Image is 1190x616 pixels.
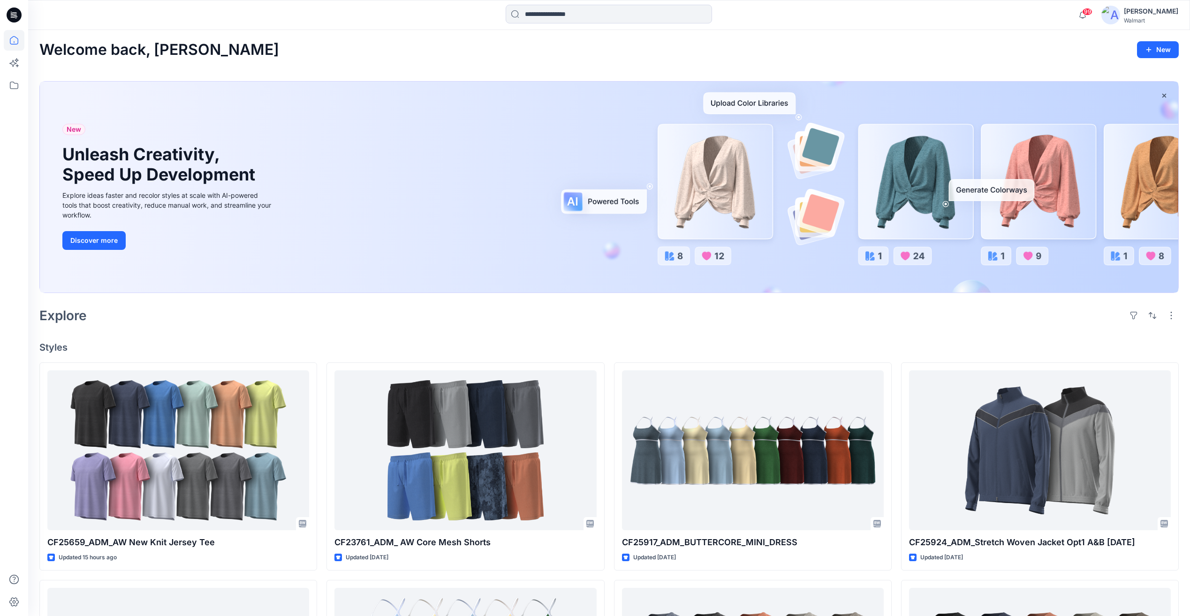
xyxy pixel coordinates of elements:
[1101,6,1120,24] img: avatar
[909,370,1171,530] a: CF25924_ADM_Stretch Woven Jacket Opt1 A&B 09JUL25
[920,553,963,563] p: Updated [DATE]
[62,231,273,250] a: Discover more
[622,370,884,530] a: CF25917_ADM_BUTTERCORE_MINI_DRESS
[47,370,309,530] a: CF25659_ADM_AW New Knit Jersey Tee
[67,124,81,135] span: New
[334,536,596,549] p: CF23761_ADM_ AW Core Mesh Shorts
[334,370,596,530] a: CF23761_ADM_ AW Core Mesh Shorts
[1124,6,1178,17] div: [PERSON_NAME]
[62,190,273,220] div: Explore ideas faster and recolor styles at scale with AI-powered tools that boost creativity, red...
[39,41,279,59] h2: Welcome back, [PERSON_NAME]
[1082,8,1092,15] span: 99
[39,308,87,323] h2: Explore
[1137,41,1179,58] button: New
[62,231,126,250] button: Discover more
[622,536,884,549] p: CF25917_ADM_BUTTERCORE_MINI_DRESS
[59,553,117,563] p: Updated 15 hours ago
[47,536,309,549] p: CF25659_ADM_AW New Knit Jersey Tee
[1124,17,1178,24] div: Walmart
[39,342,1179,353] h4: Styles
[346,553,388,563] p: Updated [DATE]
[62,144,259,185] h1: Unleash Creativity, Speed Up Development
[909,536,1171,549] p: CF25924_ADM_Stretch Woven Jacket Opt1 A&B [DATE]
[633,553,676,563] p: Updated [DATE]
